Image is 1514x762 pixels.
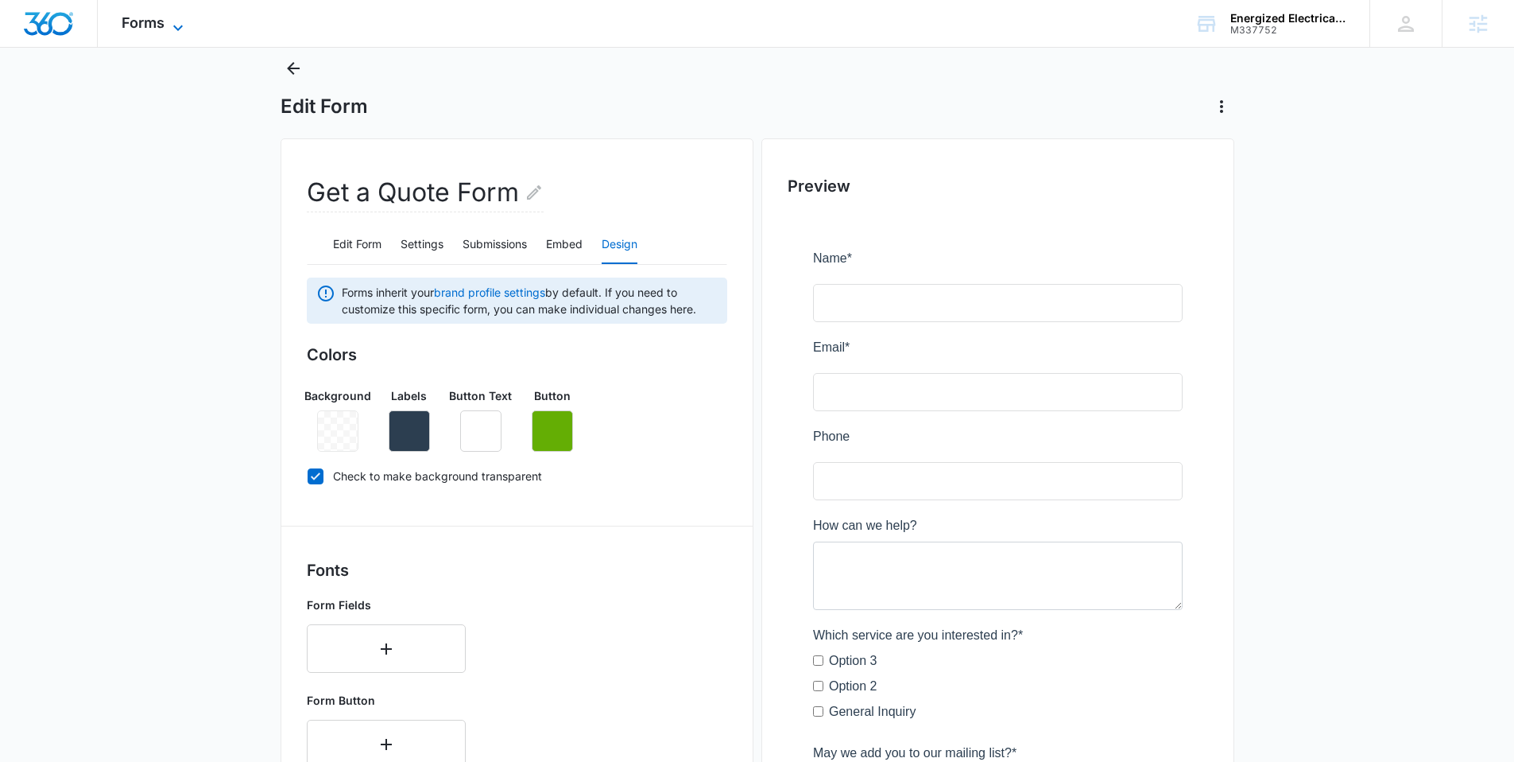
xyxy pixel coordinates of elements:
h3: Fonts [307,558,727,582]
button: Embed [546,226,583,264]
label: General Inquiry [16,453,103,472]
button: Back [281,56,306,81]
button: Submissions [463,226,527,264]
label: Option 3 [16,402,64,422]
p: Button Text [449,387,512,404]
span: Submit [10,589,50,603]
p: Button [534,387,571,404]
button: Design [602,226,637,264]
button: Edit Form [333,226,381,264]
p: Labels [391,387,427,404]
p: Background [304,387,371,404]
button: Settings [401,226,443,264]
p: Form Button [307,692,466,709]
a: brand profile settings [434,286,545,299]
button: Edit Form Name [525,173,544,212]
div: account id [1230,25,1346,36]
button: Actions [1209,94,1234,119]
label: Option 2 [16,428,64,447]
span: Forms inherit your by default. If you need to customize this specific form, you can make individu... [342,284,718,317]
h3: Colors [307,343,727,367]
label: Check to make background transparent [307,468,727,484]
h2: Get a Quote Form [307,173,544,212]
h2: Preview [788,174,1208,198]
span: Forms [122,14,165,31]
div: account name [1230,12,1346,25]
p: Form Fields [307,597,466,613]
h1: Edit Form [281,95,368,119]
